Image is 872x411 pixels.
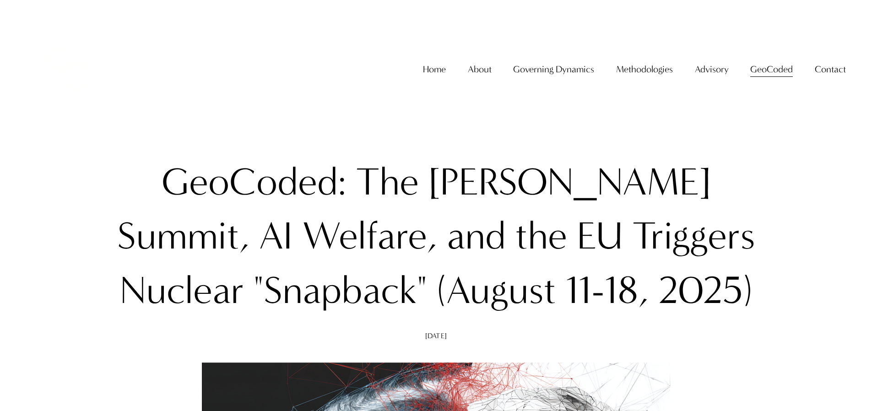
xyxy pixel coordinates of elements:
[750,61,793,78] span: GeoCoded
[428,155,711,209] div: [PERSON_NAME]
[468,60,492,79] a: folder dropdown
[423,60,446,79] a: Home
[515,209,567,263] div: the
[468,61,492,78] span: About
[616,61,673,78] span: Methodologies
[750,60,793,79] a: folder dropdown
[254,264,427,318] div: "Snapback"
[513,61,594,78] span: Governing Dynamics
[695,61,729,78] span: Advisory
[26,27,110,111] img: Christopher Sanchez &amp; Co.
[120,264,244,318] div: Nuclear
[658,264,753,318] div: 2025)
[259,209,293,263] div: AI
[815,61,846,78] span: Contact
[117,209,249,263] div: Summit,
[815,60,846,79] a: folder dropdown
[695,60,729,79] a: folder dropdown
[437,264,556,318] div: (August
[356,155,419,209] div: The
[577,209,623,263] div: EU
[162,155,347,209] div: GeoCoded:
[566,264,649,318] div: 11-18,
[616,60,673,79] a: folder dropdown
[425,331,447,340] span: [DATE]
[513,60,594,79] a: folder dropdown
[633,209,755,263] div: Triggers
[303,209,437,263] div: Welfare,
[447,209,506,263] div: and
